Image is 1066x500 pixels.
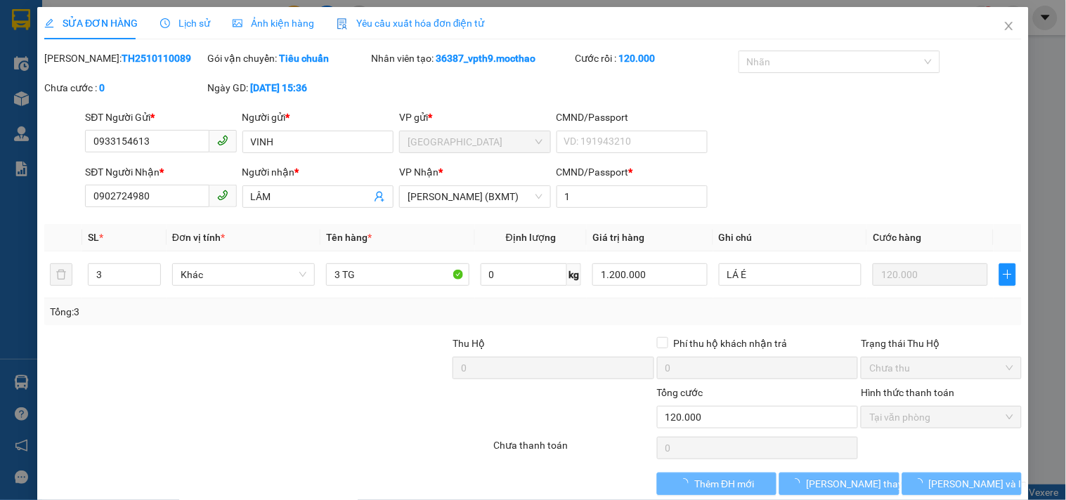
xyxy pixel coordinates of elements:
[374,191,385,202] span: user-add
[122,53,191,64] b: TH2510110089
[869,407,1013,428] span: Tại văn phòng
[436,53,535,64] b: 36387_vpth9.mocthao
[233,18,242,28] span: picture
[50,263,72,286] button: delete
[88,232,99,243] span: SL
[1003,20,1015,32] span: close
[408,131,542,152] span: Tuy Hòa
[399,166,438,178] span: VP Nhận
[914,478,929,488] span: loading
[1000,269,1015,280] span: plus
[371,51,573,66] div: Nhân viên tạo:
[242,110,394,125] div: Người gửi
[999,263,1016,286] button: plus
[50,304,412,320] div: Tổng: 3
[791,478,806,488] span: loading
[172,232,225,243] span: Đơn vị tính
[233,18,314,29] span: Ảnh kiện hàng
[44,51,204,66] div: [PERSON_NAME]:
[208,80,368,96] div: Ngày GD:
[44,18,54,28] span: edit
[337,18,485,29] span: Yêu cầu xuất hóa đơn điện tử
[217,190,228,201] span: phone
[989,7,1029,46] button: Close
[160,18,170,28] span: clock-circle
[337,18,348,29] img: icon
[806,476,918,492] span: [PERSON_NAME] thay đổi
[576,51,736,66] div: Cước rồi :
[657,473,776,495] button: Thêm ĐH mới
[85,110,236,125] div: SĐT Người Gửi
[713,224,867,251] th: Ghi chú
[408,186,542,207] span: Hồ Chí Minh (BXMT)
[44,18,138,29] span: SỬA ĐƠN HÀNG
[657,387,703,398] span: Tổng cước
[280,53,330,64] b: Tiêu chuẩn
[679,478,694,488] span: loading
[99,82,105,93] b: 0
[567,263,581,286] span: kg
[873,232,921,243] span: Cước hàng
[326,263,469,286] input: VD: Bàn, Ghế
[85,164,236,180] div: SĐT Người Nhận
[694,476,754,492] span: Thêm ĐH mới
[557,110,708,125] div: CMND/Passport
[160,18,210,29] span: Lịch sử
[326,232,372,243] span: Tên hàng
[929,476,1027,492] span: [PERSON_NAME] và In
[251,82,308,93] b: [DATE] 15:36
[242,164,394,180] div: Người nhận
[492,438,655,462] div: Chưa thanh toán
[506,232,556,243] span: Định lượng
[44,80,204,96] div: Chưa cước :
[861,387,954,398] label: Hình thức thanh toán
[719,263,862,286] input: Ghi Chú
[399,110,550,125] div: VP gửi
[557,164,708,180] div: CMND/Passport
[217,135,228,146] span: phone
[592,232,644,243] span: Giá trị hàng
[869,357,1013,379] span: Chưa thu
[208,51,368,66] div: Gói vận chuyển:
[861,336,1021,351] div: Trạng thái Thu Hộ
[873,263,988,286] input: 0
[902,473,1022,495] button: [PERSON_NAME] và In
[453,338,485,349] span: Thu Hộ
[181,264,306,285] span: Khác
[668,336,793,351] span: Phí thu hộ khách nhận trả
[779,473,899,495] button: [PERSON_NAME] thay đổi
[619,53,656,64] b: 120.000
